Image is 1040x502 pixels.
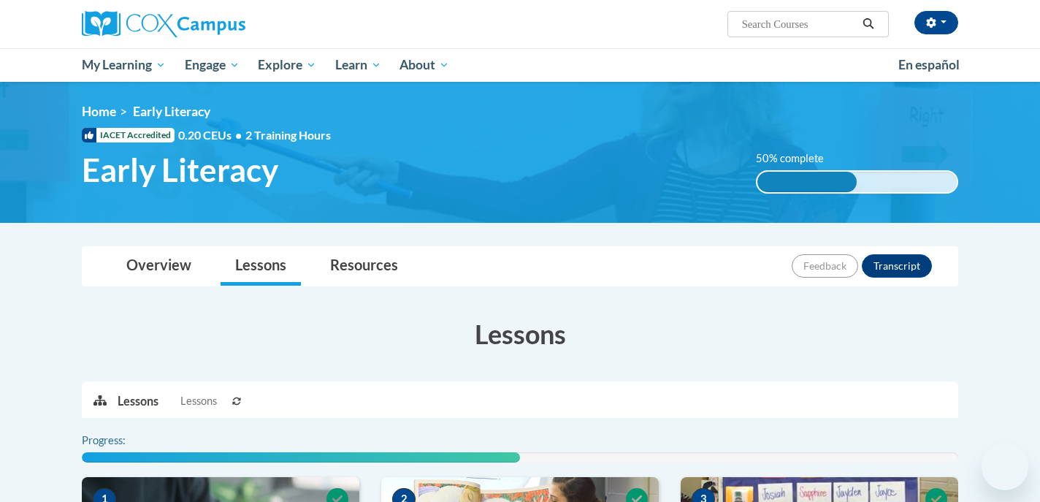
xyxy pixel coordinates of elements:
a: About [391,48,459,82]
a: Overview [112,247,206,286]
label: Progress: [82,433,166,449]
span: • [235,128,242,142]
p: Lessons [118,393,158,409]
button: Search [857,15,879,33]
span: Engage [185,56,240,74]
span: About [399,56,449,74]
a: Resources [316,247,413,286]
label: 50% complete [756,151,840,167]
iframe: Button to launch messaging window [982,444,1028,490]
span: IACET Accredited [82,128,175,142]
span: 0.20 CEUs [178,127,245,143]
button: Transcript [862,254,932,278]
span: Explore [258,56,316,74]
a: Home [82,104,116,119]
div: 50% complete [757,172,857,192]
button: Feedback [792,254,858,278]
a: Explore [248,48,326,82]
span: En español [898,57,960,72]
h3: Lessons [82,316,958,352]
input: Search Courses [741,15,857,33]
span: Learn [335,56,381,74]
a: My Learning [72,48,175,82]
img: Cox Campus [82,11,245,37]
span: Lessons [180,393,217,409]
span: Early Literacy [133,104,210,119]
span: My Learning [82,56,166,74]
a: En español [889,50,969,80]
a: Engage [175,48,249,82]
a: Lessons [221,247,301,286]
button: Account Settings [914,11,958,34]
div: Main menu [60,48,980,82]
a: Learn [326,48,391,82]
span: Early Literacy [82,151,278,189]
a: Cox Campus [82,11,359,37]
span: 2 Training Hours [245,128,331,142]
